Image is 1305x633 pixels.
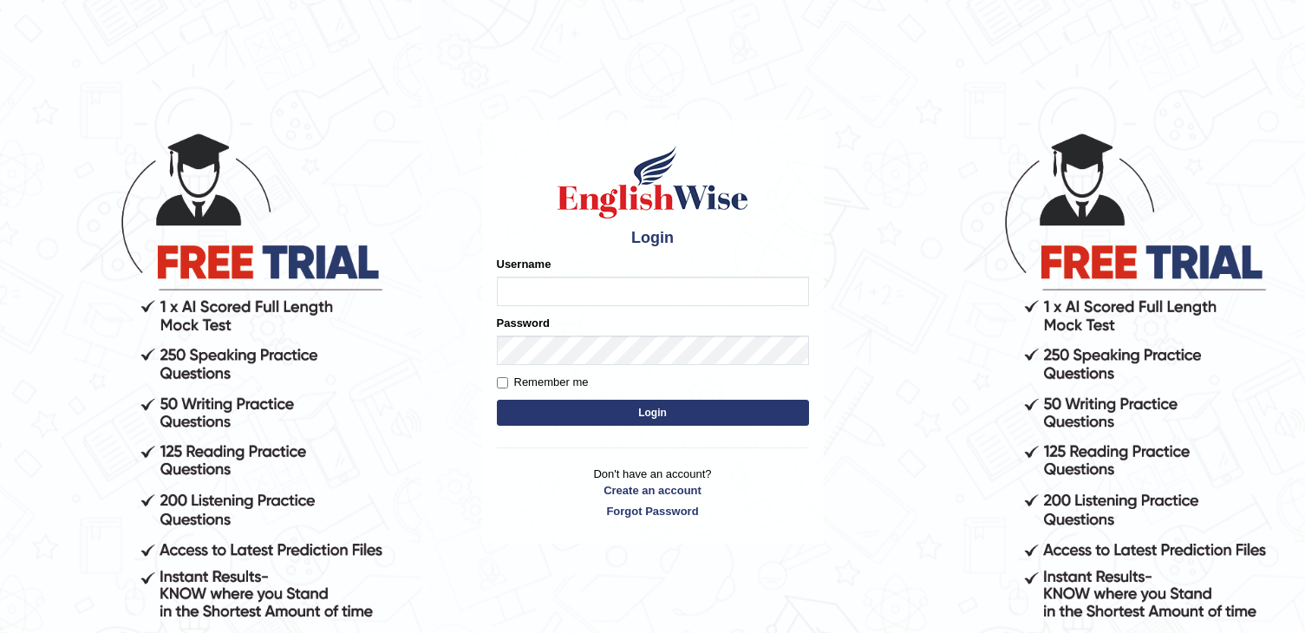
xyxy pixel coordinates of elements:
label: Password [497,315,550,331]
a: Forgot Password [497,503,809,519]
p: Don't have an account? [497,466,809,519]
img: Logo of English Wise sign in for intelligent practice with AI [554,143,752,221]
button: Login [497,400,809,426]
h4: Login [497,230,809,247]
input: Remember me [497,377,508,388]
a: Create an account [497,482,809,499]
label: Remember me [497,374,589,391]
label: Username [497,256,551,272]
